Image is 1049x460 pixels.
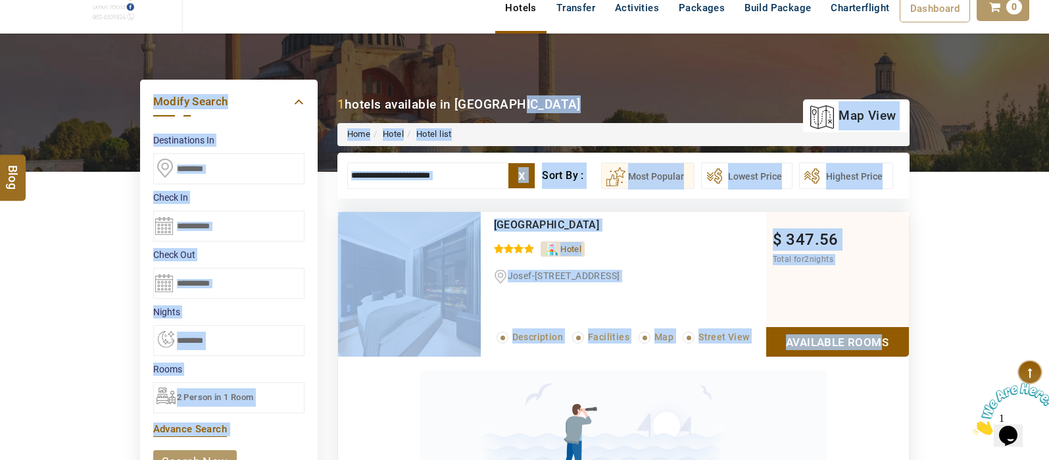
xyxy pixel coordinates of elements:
[5,165,22,176] span: Blog
[588,332,629,342] span: Facilities
[177,392,254,402] span: 2 Person in 1 Room
[910,3,960,14] span: Dashboard
[153,191,305,204] label: Check In
[799,163,893,189] button: Highest Price
[601,163,695,189] button: Most Popular
[773,230,782,249] span: $
[494,218,712,232] div: COOL MAMA Hotel Salzburg
[810,101,896,130] a: map view
[508,163,535,188] label: x
[701,163,793,189] button: Lowest Price
[804,255,809,264] span: 2
[512,332,563,342] span: Description
[508,270,620,281] span: Josef-[STREET_ADDRESS]
[698,332,749,342] span: Street View
[967,378,1049,440] iframe: chat widget
[560,244,581,254] span: Hotel
[5,5,87,57] img: Chat attention grabber
[153,134,305,147] label: Destinations In
[542,163,600,189] div: Sort By :
[347,129,371,139] a: Home
[153,363,305,376] label: Rooms
[153,248,305,261] label: Check Out
[153,93,305,111] a: Modify Search
[786,230,838,249] span: 347.56
[337,95,581,113] div: hotels available in [GEOGRAPHIC_DATA]
[153,305,305,319] label: nights
[153,423,228,435] a: Advance Search
[383,129,404,139] a: Hotel
[831,2,889,14] span: Charterflight
[404,128,452,141] li: Hotel list
[773,255,833,264] span: Total for nights
[654,332,673,342] span: Map
[5,5,11,16] span: 1
[494,218,600,231] a: [GEOGRAPHIC_DATA]
[338,212,481,357] img: 192b6155e08de0454f451ce5bd9831de71a71232.jpeg
[337,97,345,112] b: 1
[766,327,909,357] a: Show Rooms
